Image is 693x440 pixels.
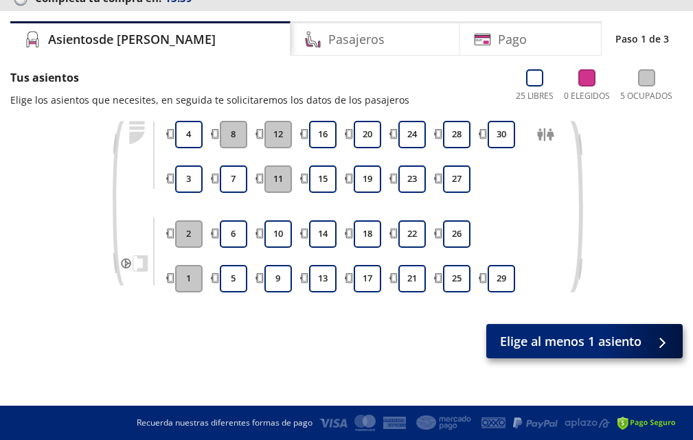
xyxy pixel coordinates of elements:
[354,265,381,292] button: 17
[443,265,470,292] button: 25
[48,30,216,49] h4: Asientos de [PERSON_NAME]
[443,165,470,193] button: 27
[10,69,409,86] p: Tus asientos
[175,220,203,248] button: 2
[443,220,470,248] button: 26
[488,121,515,148] button: 30
[398,220,426,248] button: 22
[620,90,672,102] p: 5 Ocupados
[264,220,292,248] button: 10
[220,220,247,248] button: 6
[264,265,292,292] button: 9
[220,121,247,148] button: 8
[220,165,247,193] button: 7
[328,30,385,49] h4: Pasajeros
[613,360,679,426] iframe: Messagebird Livechat Widget
[354,220,381,248] button: 18
[516,90,554,102] p: 25 Libres
[354,165,381,193] button: 19
[398,165,426,193] button: 23
[615,32,669,46] p: Paso 1 de 3
[564,90,610,102] p: 0 Elegidos
[264,121,292,148] button: 12
[498,30,527,49] h4: Pago
[443,121,470,148] button: 28
[175,121,203,148] button: 4
[486,324,683,358] button: Elige al menos 1 asiento
[137,417,313,429] p: Recuerda nuestras diferentes formas de pago
[500,332,641,351] span: Elige al menos 1 asiento
[309,165,337,193] button: 15
[488,265,515,292] button: 29
[220,265,247,292] button: 5
[264,165,292,193] button: 11
[10,93,409,107] p: Elige los asientos que necesites, en seguida te solicitaremos los datos de los pasajeros
[175,265,203,292] button: 1
[175,165,203,193] button: 3
[309,265,337,292] button: 13
[398,265,426,292] button: 21
[398,121,426,148] button: 24
[309,121,337,148] button: 16
[354,121,381,148] button: 20
[309,220,337,248] button: 14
